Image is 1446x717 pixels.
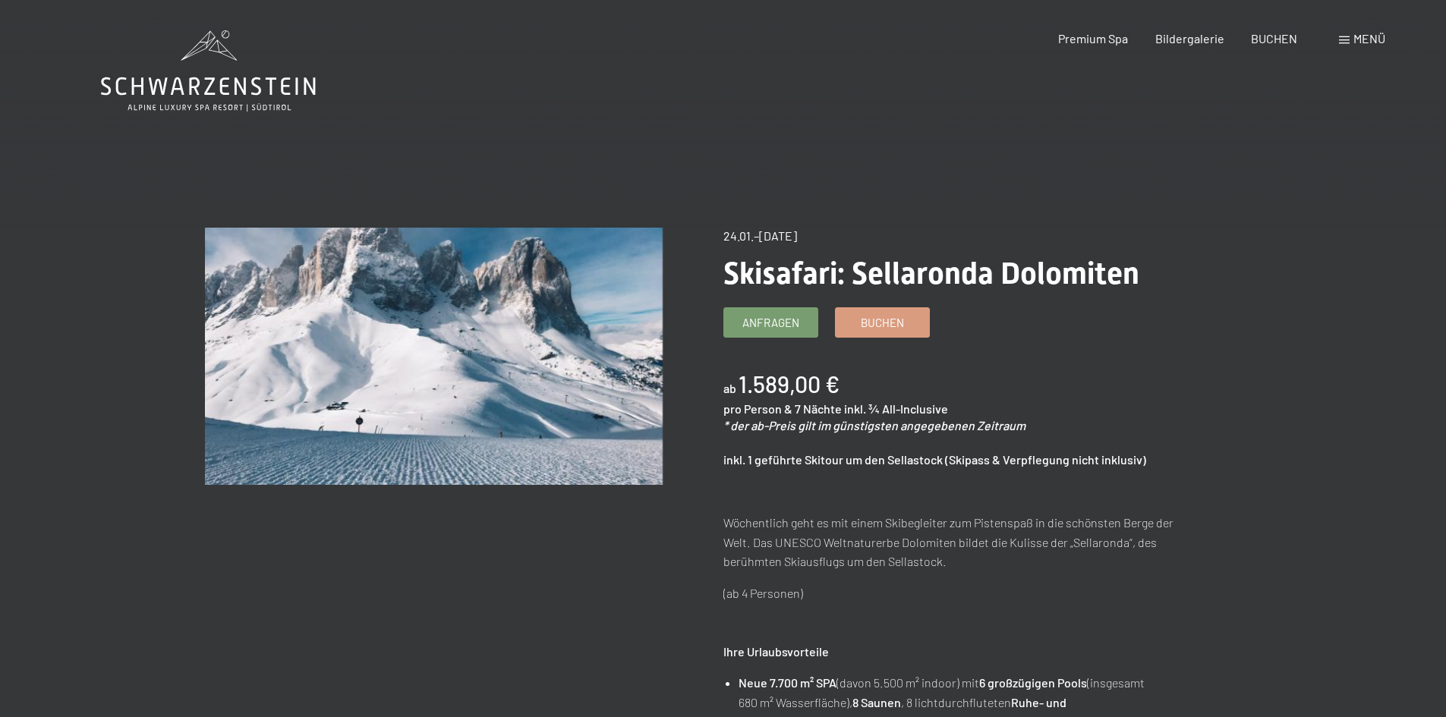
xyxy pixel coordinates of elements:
[861,315,904,331] span: Buchen
[836,308,929,337] a: Buchen
[979,675,1087,690] strong: 6 großzügigen Pools
[724,308,818,337] a: Anfragen
[723,256,1139,291] span: Skisafari: Sellaronda Dolomiten
[739,675,836,690] strong: Neue 7.700 m² SPA
[739,370,840,398] b: 1.589,00 €
[723,228,797,243] span: 24.01.–[DATE]
[1058,31,1128,46] a: Premium Spa
[844,401,948,416] span: inkl. ¾ All-Inclusive
[852,695,901,709] strong: 8 Saunen
[723,513,1181,571] p: Wöchentlich geht es mit einem Skibegleiter zum Pistenspaß in die schönsten Berge der Welt. Das UN...
[723,401,792,416] span: pro Person &
[205,228,663,485] img: Skisafari: Sellaronda Dolomiten
[723,644,829,659] strong: Ihre Urlaubsvorteile
[1155,31,1224,46] a: Bildergalerie
[742,315,799,331] span: Anfragen
[723,381,736,395] span: ab
[1353,31,1385,46] span: Menü
[723,418,1025,432] em: * der ab-Preis gilt im günstigsten angegebenen Zeitraum
[1251,31,1297,46] a: BUCHEN
[795,401,842,416] span: 7 Nächte
[723,452,1146,467] strong: inkl. 1 geführte Skitour um den Sellastock (Skipass & Verpflegung nicht inklusiv)
[723,583,1181,603] p: (ab 4 Personen)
